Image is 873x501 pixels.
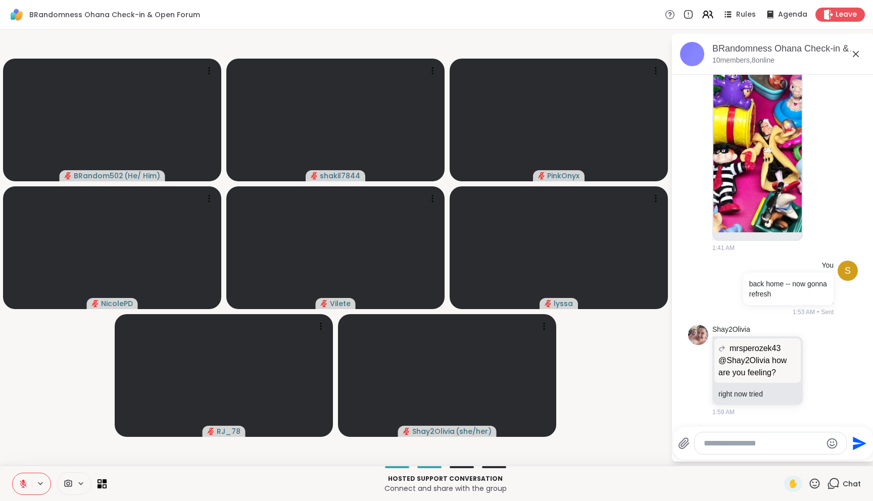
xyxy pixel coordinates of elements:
span: 1:59 AM [712,408,735,417]
span: audio-muted [321,300,328,307]
span: Sent [821,308,834,317]
span: audio-muted [545,300,552,307]
textarea: Type your message [704,438,821,448]
button: Emoji picker [826,437,838,449]
span: Leave [836,10,857,20]
p: right now tried [718,389,797,399]
span: Shay2Olivia [412,426,455,436]
h4: You [821,261,834,271]
span: PinkOnyx [547,171,579,181]
span: Chat [843,479,861,489]
span: 1:53 AM [793,308,815,317]
span: audio-muted [92,300,99,307]
img: ShareWell Logomark [8,6,25,23]
span: Vilete [330,298,351,309]
img: https://sharewell-space-live.sfo3.digitaloceanspaces.com/user-generated/52607e91-69e1-4ca7-b65e-3... [688,325,708,345]
span: ✋ [788,478,798,490]
div: BRandomness Ohana Check-in & Open Forum, [DATE] [712,42,866,55]
span: BRandom502 [74,171,123,181]
span: 1:41 AM [712,243,735,253]
a: Shay2Olivia [712,325,750,335]
span: audio-muted [311,172,318,179]
span: • [817,308,819,317]
span: BRandomness Ohana Check-in & Open Forum [29,10,200,20]
span: shakil7844 [320,171,360,181]
span: mrsperozek43 [730,342,781,355]
span: audio-muted [208,428,215,435]
p: 10 members, 8 online [712,56,774,66]
span: audio-muted [403,428,410,435]
img: Screenshot_20250908_164054_Chrome.jpg [713,44,802,232]
span: ( He/ Him ) [124,171,160,181]
p: back home -- now gonna refresh [749,279,828,299]
span: Agenda [778,10,807,20]
span: s [845,264,851,278]
img: BRandomness Ohana Check-in & Open Forum, Sep 08 [680,42,704,66]
span: ( she/her ) [456,426,492,436]
button: Send [847,432,869,455]
span: RJ_78 [217,426,240,436]
p: @Shay2Olivia how are you feeling? [718,355,797,379]
span: audio-muted [538,172,545,179]
span: lyssa [554,298,573,309]
p: Hosted support conversation [113,474,778,483]
span: NicolePD [101,298,133,309]
p: Connect and share with the group [113,483,778,493]
span: audio-muted [65,172,72,179]
span: Rules [736,10,756,20]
